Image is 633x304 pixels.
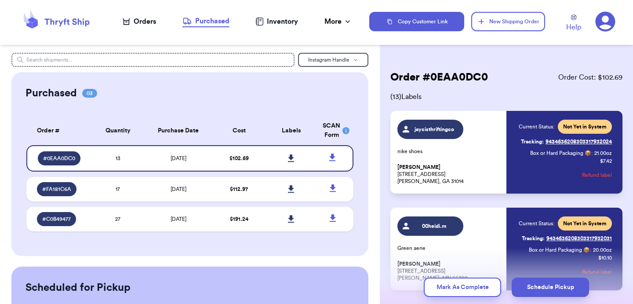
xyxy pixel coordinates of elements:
span: 17 [116,187,120,192]
button: Schedule Pickup [512,278,589,297]
span: 21.00 oz [594,150,612,157]
h2: Scheduled for Pickup [25,281,131,295]
a: Tracking:9434636208303317932024 [521,135,612,149]
button: Mark As Complete [424,278,501,297]
span: $ 191.24 [230,216,248,222]
span: Help [566,22,581,33]
span: Instagram Handle [308,57,349,62]
span: Tracking: [522,235,545,242]
button: New Shipping Order [471,12,545,31]
span: jaycisthriftingco [414,126,455,133]
span: # C0B49477 [42,216,71,223]
a: Orders [123,16,156,27]
span: ( 13 ) Labels [390,92,622,102]
input: Search shipments... [11,53,295,67]
span: $ 112.97 [230,187,248,192]
div: SCAN Form [323,121,343,140]
a: Inventory [255,16,298,27]
span: Current Status: [519,123,554,130]
th: Order # [26,116,92,145]
span: Box or Hard Packaging 📦 [529,247,590,253]
span: # FA181C6A [42,186,71,193]
th: Labels [265,116,317,145]
span: [DATE] [171,216,186,222]
button: Refund label [582,165,612,185]
p: [STREET_ADDRESS] [PERSON_NAME], GA 31014 [397,164,501,185]
div: More [324,16,352,27]
button: Instagram Handle [298,53,368,67]
span: Order Cost: $ 102.69 [558,72,622,83]
th: Purchase Date [144,116,213,145]
span: : [591,150,593,157]
p: $ 10.10 [598,254,612,261]
span: 27 [115,216,120,222]
span: Not Yet in System [563,123,607,130]
p: [STREET_ADDRESS] [PERSON_NAME], MN 55389 [397,260,501,282]
span: 20.00 oz [593,246,612,253]
a: Help [566,15,581,33]
span: Not Yet in System [563,220,607,227]
span: [PERSON_NAME] [397,164,440,171]
span: # 0EAA0DC0 [43,155,75,162]
span: [DATE] [171,156,186,161]
span: : [590,246,591,253]
p: $ 7.42 [600,157,612,165]
span: 13 [116,156,120,161]
th: Cost [213,116,265,145]
span: [DATE] [171,187,186,192]
span: [PERSON_NAME] [397,261,440,267]
p: Green aerie [397,245,501,252]
h2: Order # 0EAA0DC0 [390,70,488,84]
span: Box or Hard Packaging 📦 [530,150,591,156]
button: Copy Customer Link [369,12,464,31]
span: $ 102.69 [229,156,249,161]
span: 00heidi.m [414,223,455,230]
h2: Purchased [25,86,77,100]
span: Current Status: [519,220,554,227]
a: Tracking:9434636208303317932031 [522,231,612,245]
th: Quantity [92,116,144,145]
a: Purchased [182,16,229,27]
span: Tracking: [521,138,544,145]
p: nike shoes [397,148,501,155]
span: 03 [82,89,97,98]
button: Refund label [582,262,612,282]
div: Purchased [182,16,229,26]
